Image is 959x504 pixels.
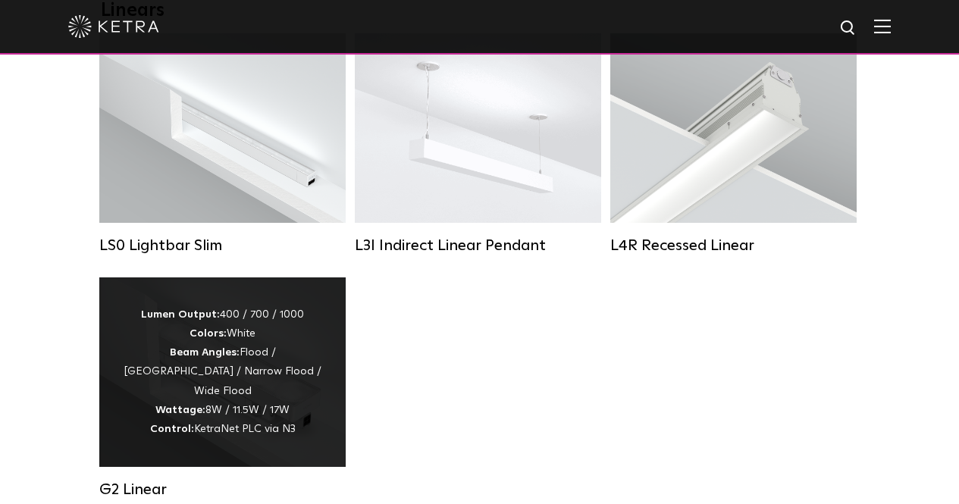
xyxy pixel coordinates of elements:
[839,19,858,38] img: search icon
[99,481,346,499] div: G2 Linear
[355,33,601,255] a: L3I Indirect Linear Pendant Lumen Output:400 / 600 / 800 / 1000Housing Colors:White / BlackContro...
[68,15,159,38] img: ketra-logo-2019-white
[610,236,857,255] div: L4R Recessed Linear
[99,236,346,255] div: LS0 Lightbar Slim
[122,305,323,439] div: 400 / 700 / 1000 White Flood / [GEOGRAPHIC_DATA] / Narrow Flood / Wide Flood 8W / 11.5W / 17W Ket...
[150,424,194,434] strong: Control:
[355,236,601,255] div: L3I Indirect Linear Pendant
[99,33,346,255] a: LS0 Lightbar Slim Lumen Output:200 / 350Colors:White / BlackControl:X96 Controller
[141,309,220,320] strong: Lumen Output:
[190,328,227,339] strong: Colors:
[99,277,346,499] a: G2 Linear Lumen Output:400 / 700 / 1000Colors:WhiteBeam Angles:Flood / [GEOGRAPHIC_DATA] / Narrow...
[874,19,891,33] img: Hamburger%20Nav.svg
[170,347,240,358] strong: Beam Angles:
[155,405,205,415] strong: Wattage:
[610,33,857,255] a: L4R Recessed Linear Lumen Output:400 / 600 / 800 / 1000Colors:White / BlackControl:Lutron Clear C...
